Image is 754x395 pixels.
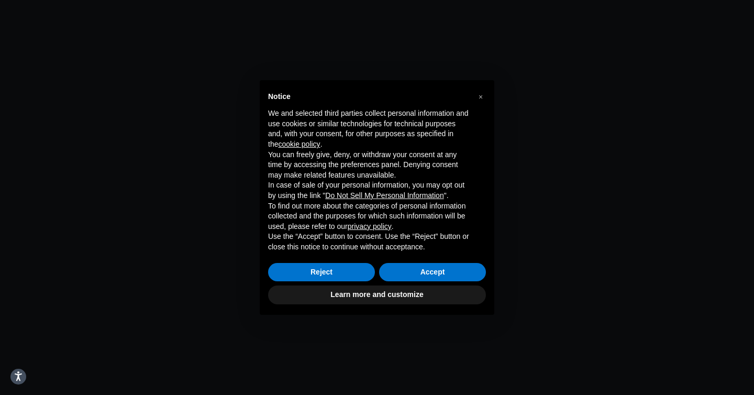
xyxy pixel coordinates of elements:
[330,290,423,299] font: Learn more and customize
[268,286,486,304] button: Learn more and customize
[320,140,323,148] font: .
[379,263,486,282] button: Accept
[268,109,469,148] font: We and selected third parties collect personal information and use cookies or similar technologie...
[278,140,320,148] a: cookie policy
[325,191,443,200] font: Do Not Sell My Personal Information
[268,263,375,282] button: Reject
[325,191,443,201] button: Do Not Sell My Personal Information
[268,202,465,231] font: To find out more about the categories of personal information collected and the purposes for whic...
[268,232,469,251] font: Use the “Accept” button to consent. Use the “Reject” button or close this notice to continue with...
[444,191,449,200] font: ".
[392,222,394,231] font: .
[348,222,392,231] a: privacy policy
[479,93,483,101] font: ×
[268,181,464,200] font: In case of sale of your personal information, you may opt out by using the link "
[268,150,458,179] font: You can freely give, deny, or withdraw your consent at any time by accessing the preferences pane...
[268,92,291,101] font: Notice
[311,268,332,276] font: Reject
[472,89,489,105] button: Close this notice
[420,268,445,276] font: Accept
